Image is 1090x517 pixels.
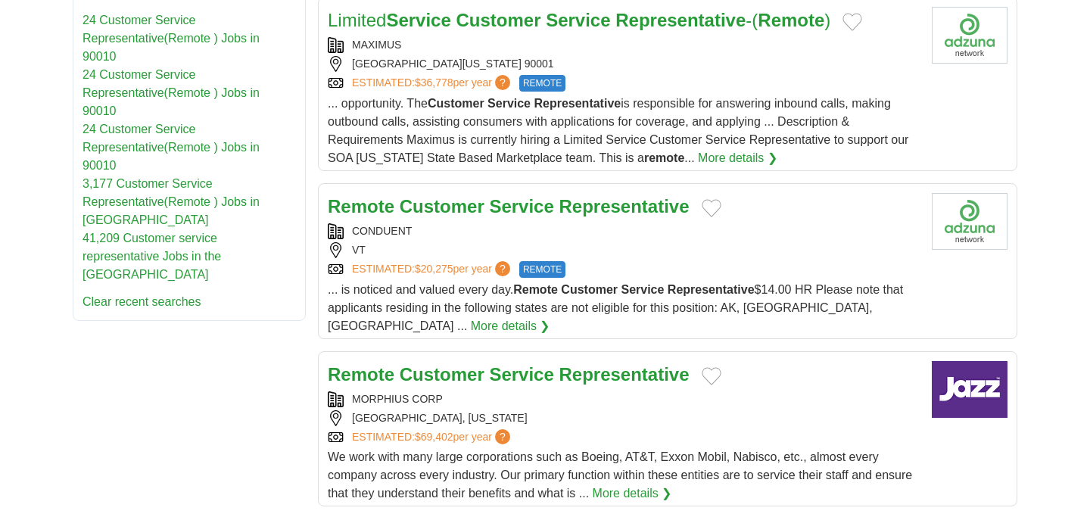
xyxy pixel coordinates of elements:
a: 41,209 Customer service representative Jobs in the [GEOGRAPHIC_DATA] [83,232,221,281]
div: [GEOGRAPHIC_DATA], [US_STATE] [328,410,920,426]
div: MORPHIUS CORP [328,391,920,407]
a: ESTIMATED:$36,778per year? [352,75,513,92]
strong: Service [489,364,553,385]
strong: Representative [615,10,746,30]
strong: Remote [513,283,558,296]
a: Remote Customer Service Representative [328,196,690,216]
a: 24 Customer Service Representative(Remote ) Jobs in 90010 [83,14,260,63]
strong: Remote [758,10,824,30]
span: ? [495,261,510,276]
a: 24 Customer Service Representative(Remote ) Jobs in 90010 [83,123,260,172]
strong: Representative [559,196,689,216]
strong: Remote [328,364,394,385]
a: More details ❯ [593,484,672,503]
strong: Customer [400,364,484,385]
span: $36,778 [415,76,453,89]
button: Add to favorite jobs [702,199,721,217]
a: Clear recent searches [83,295,201,308]
a: Remote Customer Service Representative [328,364,690,385]
span: We work with many large corporations such as Boeing, AT&T, Exxon Mobil, Nabisco, etc., almost eve... [328,450,912,500]
img: Company logo [932,361,1007,418]
span: ... is noticed and valued every day. $14.00 HR Please note that applicants residing in the follow... [328,283,903,332]
strong: Service [489,196,553,216]
img: Company logo [932,7,1007,64]
div: MAXIMUS [328,37,920,53]
button: Add to favorite jobs [702,367,721,385]
strong: Service [621,283,664,296]
a: 24 Customer Service Representative(Remote ) Jobs in 90010 [83,68,260,117]
strong: Service [386,10,450,30]
strong: Customer [428,97,484,110]
a: More details ❯ [698,149,777,167]
strong: Remote [328,196,394,216]
strong: Customer [400,196,484,216]
button: Add to favorite jobs [842,13,862,31]
strong: Representative [534,97,621,110]
a: 3,177 Customer Service Representative(Remote ) Jobs in [GEOGRAPHIC_DATA] [83,177,260,226]
strong: Service [487,97,531,110]
span: $69,402 [415,431,453,443]
strong: remote [644,151,684,164]
span: ? [495,429,510,444]
span: ? [495,75,510,90]
a: ESTIMATED:$69,402per year? [352,429,513,445]
span: ... opportunity. The is responsible for answering inbound calls, making outbound calls, assisting... [328,97,908,164]
div: VT [328,242,920,258]
strong: Customer [561,283,618,296]
a: CONDUENT [352,225,412,237]
span: $20,275 [415,263,453,275]
a: More details ❯ [471,317,550,335]
strong: Representative [559,364,689,385]
a: ESTIMATED:$20,275per year? [352,261,513,278]
strong: Customer [456,10,540,30]
strong: Representative [668,283,755,296]
div: [GEOGRAPHIC_DATA][US_STATE] 90001 [328,56,920,72]
strong: Service [546,10,610,30]
img: Conduent logo [932,193,1007,250]
span: REMOTE [519,75,565,92]
span: REMOTE [519,261,565,278]
a: LimitedService Customer Service Representative-(Remote) [328,10,830,30]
